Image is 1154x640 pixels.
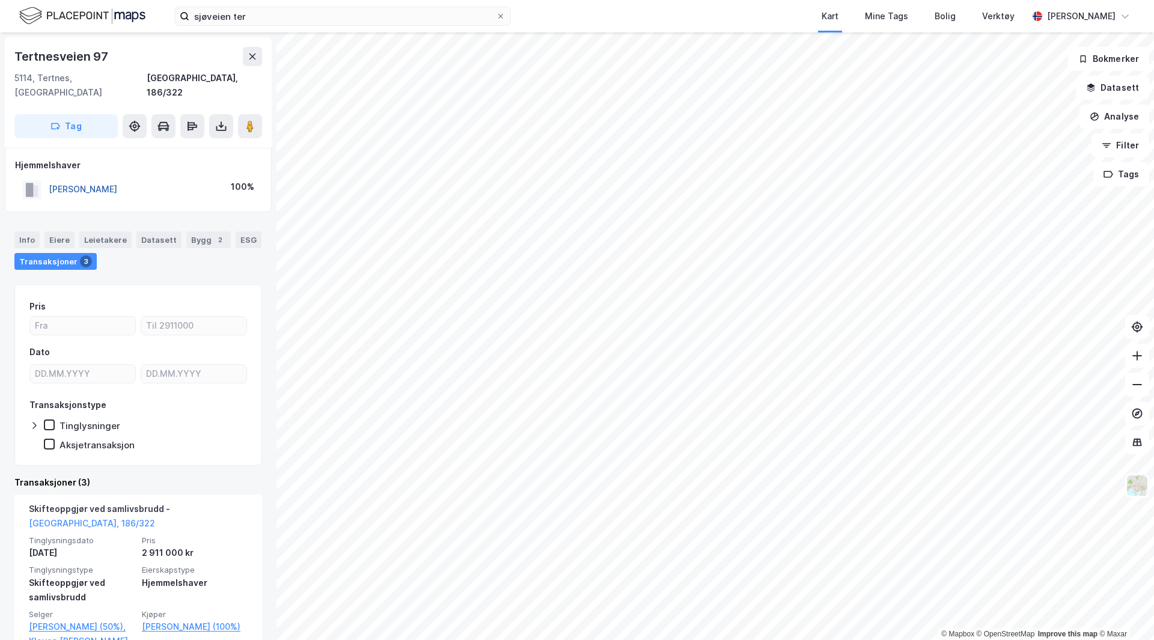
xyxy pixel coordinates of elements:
[29,535,135,546] span: Tinglysningsdato
[44,231,75,248] div: Eiere
[14,253,97,270] div: Transaksjoner
[142,576,248,590] div: Hjemmelshaver
[1094,582,1154,640] iframe: Chat Widget
[80,255,92,267] div: 3
[214,234,226,246] div: 2
[29,502,248,535] div: Skifteoppgjør ved samlivsbrudd -
[29,345,50,359] div: Dato
[941,630,974,638] a: Mapbox
[1094,582,1154,640] div: Kontrollprogram for chat
[1076,76,1149,100] button: Datasett
[141,317,246,335] input: Til 2911000
[29,546,135,560] div: [DATE]
[79,231,132,248] div: Leietakere
[14,475,262,490] div: Transaksjoner (3)
[142,565,248,575] span: Eierskapstype
[236,231,261,248] div: ESG
[60,439,135,451] div: Aksjetransaksjon
[189,7,496,25] input: Søk på adresse, matrikkel, gårdeiere, leietakere eller personer
[19,5,145,26] img: logo.f888ab2527a4732fd821a326f86c7f29.svg
[142,546,248,560] div: 2 911 000 kr
[982,9,1015,23] div: Verktøy
[29,518,155,528] a: [GEOGRAPHIC_DATA], 186/322
[935,9,956,23] div: Bolig
[29,398,106,412] div: Transaksjonstype
[14,231,40,248] div: Info
[1093,162,1149,186] button: Tags
[1047,9,1116,23] div: [PERSON_NAME]
[29,576,135,605] div: Skifteoppgjør ved samlivsbrudd
[136,231,182,248] div: Datasett
[14,114,118,138] button: Tag
[29,565,135,575] span: Tinglysningstype
[142,620,248,634] a: [PERSON_NAME] (100%)
[1091,133,1149,157] button: Filter
[29,620,135,634] a: [PERSON_NAME] (50%),
[147,71,262,100] div: [GEOGRAPHIC_DATA], 186/322
[15,158,261,172] div: Hjemmelshaver
[30,317,135,335] input: Fra
[142,609,248,620] span: Kjøper
[1038,630,1098,638] a: Improve this map
[29,299,46,314] div: Pris
[60,420,120,431] div: Tinglysninger
[977,630,1035,638] a: OpenStreetMap
[141,365,246,383] input: DD.MM.YYYY
[1068,47,1149,71] button: Bokmerker
[30,365,135,383] input: DD.MM.YYYY
[822,9,838,23] div: Kart
[142,535,248,546] span: Pris
[14,71,147,100] div: 5114, Tertnes, [GEOGRAPHIC_DATA]
[865,9,908,23] div: Mine Tags
[14,47,111,66] div: Tertnesveien 97
[231,180,254,194] div: 100%
[1079,105,1149,129] button: Analyse
[1126,474,1149,497] img: Z
[186,231,231,248] div: Bygg
[29,609,135,620] span: Selger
